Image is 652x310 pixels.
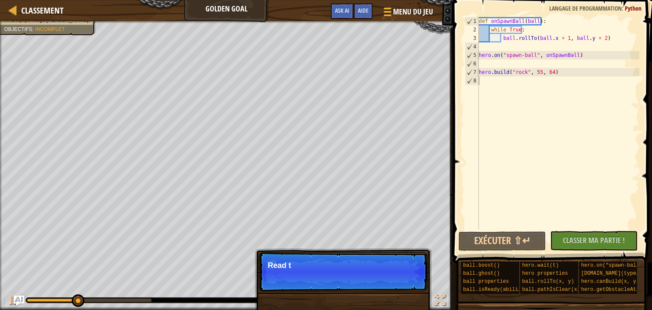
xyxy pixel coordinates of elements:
[14,296,24,306] button: Ask AI
[622,4,625,12] span: :
[581,279,639,285] span: hero.canBuild(x, y)
[17,5,64,16] a: Classement
[465,42,479,51] div: 4
[463,262,500,268] span: ball.boost()
[625,4,641,12] span: Python
[465,25,479,34] div: 2
[358,6,368,14] span: Aide
[4,26,32,32] span: Objectifs
[463,287,527,293] span: ball.isReady(ability)
[522,262,559,268] span: hero.wait(t)
[549,4,622,12] span: Langage de programmation
[21,5,64,16] span: Classement
[331,3,354,19] button: Ask AI
[522,271,568,276] span: hero properties
[522,287,589,293] span: ball.pathIsClear(x, y)
[465,68,479,76] div: 7
[377,3,438,23] button: Menu du jeu
[465,17,479,25] div: 1
[465,59,479,68] div: 6
[32,26,35,32] span: :
[393,6,433,17] span: Menu du jeu
[458,231,546,251] button: Exécuter ⇧↵
[463,279,509,285] span: ball properties
[35,26,65,32] span: Incomplet
[522,279,574,285] span: ball.rollTo(x, y)
[465,76,479,85] div: 8
[465,51,479,59] div: 5
[335,6,349,14] span: Ask AI
[268,261,419,270] p: Read t
[4,293,21,310] button: Ctrl + P: Play
[432,293,449,310] button: Basculer en plein écran
[463,271,500,276] span: ball.ghost()
[550,231,638,251] button: Classer ma partie !
[465,34,479,42] div: 3
[563,235,625,245] span: Classer ma partie !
